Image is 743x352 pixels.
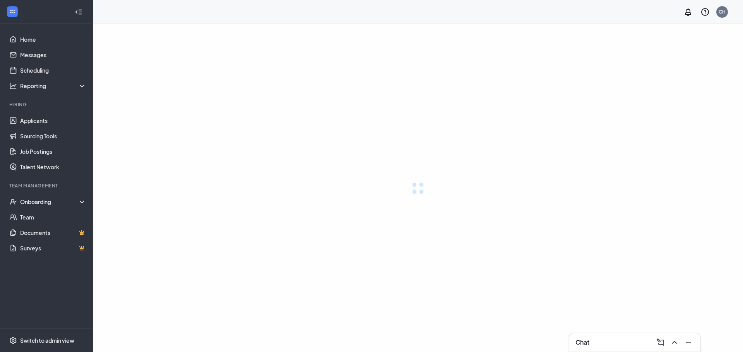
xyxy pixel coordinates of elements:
[654,336,666,349] button: ComposeMessage
[719,9,726,15] div: CH
[684,338,693,347] svg: Minimize
[20,63,86,78] a: Scheduling
[9,82,17,90] svg: Analysis
[20,337,74,344] div: Switch to admin view
[656,338,665,347] svg: ComposeMessage
[20,159,86,175] a: Talent Network
[20,240,86,256] a: SurveysCrown
[668,336,680,349] button: ChevronUp
[9,101,85,108] div: Hiring
[20,209,86,225] a: Team
[20,32,86,47] a: Home
[20,47,86,63] a: Messages
[20,113,86,128] a: Applicants
[9,8,16,15] svg: WorkstreamLogo
[75,8,82,16] svg: Collapse
[20,225,86,240] a: DocumentsCrown
[681,336,694,349] button: Minimize
[9,182,85,189] div: Team Management
[9,337,17,344] svg: Settings
[670,338,679,347] svg: ChevronUp
[575,338,589,347] h3: Chat
[20,128,86,144] a: Sourcing Tools
[20,82,87,90] div: Reporting
[20,198,87,206] div: Onboarding
[700,7,710,17] svg: QuestionInfo
[20,144,86,159] a: Job Postings
[9,198,17,206] svg: UserCheck
[683,7,693,17] svg: Notifications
